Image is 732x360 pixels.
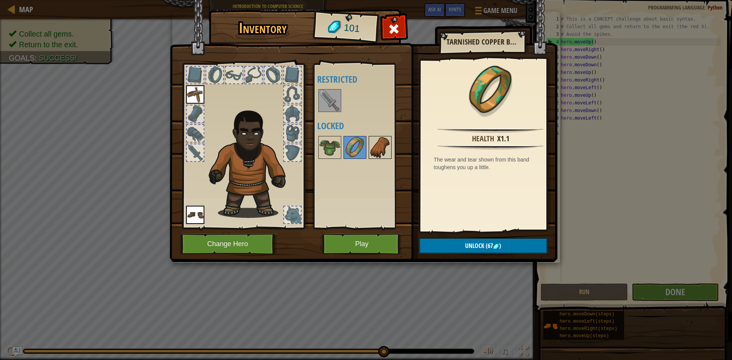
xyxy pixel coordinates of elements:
[319,137,340,158] img: portrait.png
[317,121,413,131] h4: Locked
[446,38,518,46] h2: Tarnished Copper Band
[205,106,299,218] img: Gordon_Stalwart_Hair.png
[497,133,509,144] div: x1.1
[317,74,413,84] h4: Restricted
[465,242,484,250] span: Unlock
[214,20,311,36] h1: Inventory
[493,243,499,250] img: gem.png
[180,234,277,254] button: Change Hero
[419,238,547,254] button: Unlock(67)
[437,128,543,133] img: hr.png
[466,66,515,115] img: portrait.png
[499,242,501,250] span: )
[186,85,204,104] img: portrait.png
[343,21,360,36] span: 101
[484,242,493,250] span: (67
[434,156,551,171] div: The wear and tear shown from this band toughens you up a little.
[322,234,402,254] button: Play
[319,90,340,111] img: portrait.png
[472,133,494,144] div: Health
[344,137,366,158] img: portrait.png
[186,206,204,224] img: portrait.png
[369,137,391,158] img: portrait.png
[437,145,543,150] img: hr.png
